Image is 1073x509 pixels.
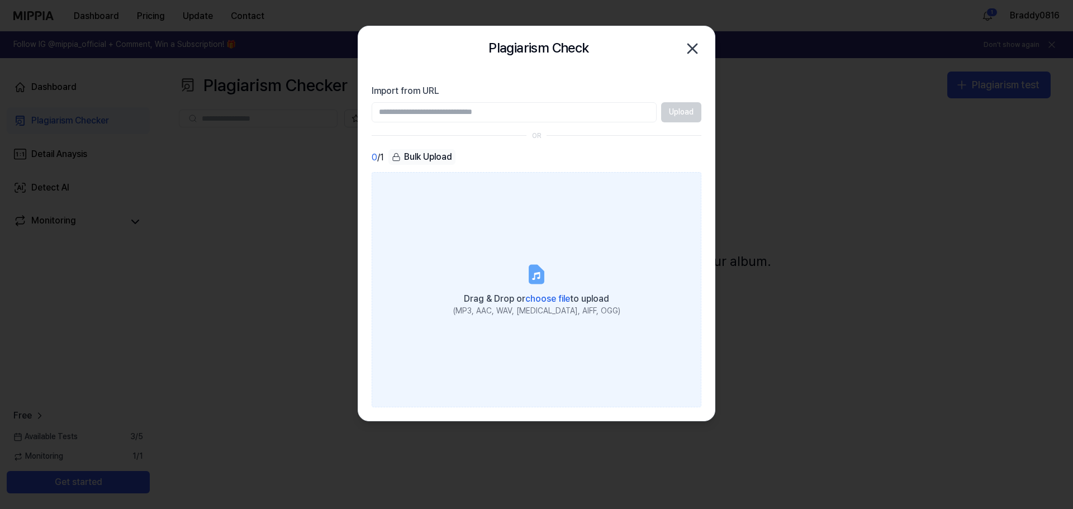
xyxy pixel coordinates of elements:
div: / 1 [372,149,384,165]
div: (MP3, AAC, WAV, [MEDICAL_DATA], AIFF, OGG) [453,306,620,317]
span: Drag & Drop or to upload [464,293,609,304]
div: OR [532,131,542,141]
span: 0 [372,151,377,164]
span: choose file [525,293,570,304]
button: Bulk Upload [388,149,455,165]
h2: Plagiarism Check [488,37,588,59]
label: Import from URL [372,84,701,98]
